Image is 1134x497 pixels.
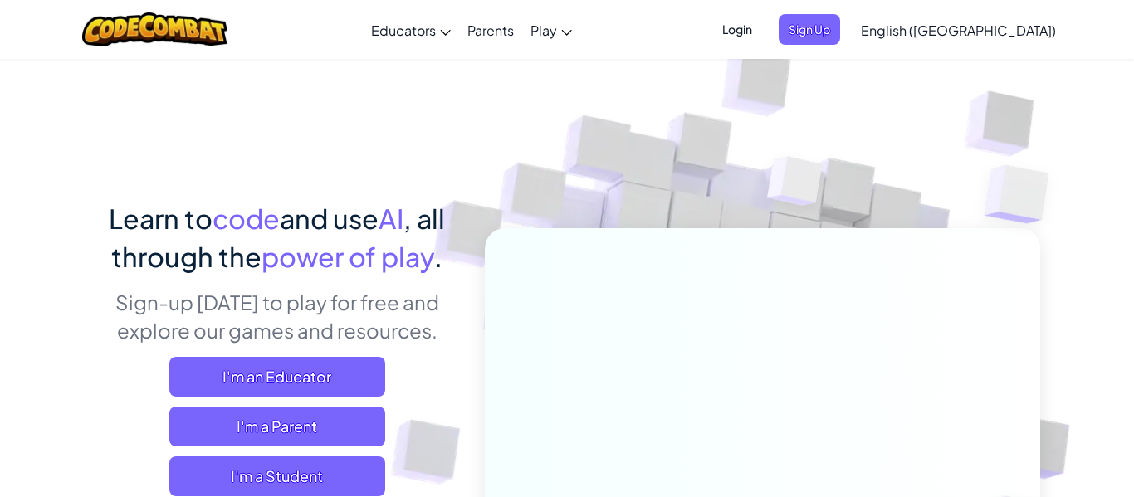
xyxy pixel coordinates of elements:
span: . [434,240,442,273]
span: power of play [262,240,434,273]
p: Sign-up [DATE] to play for free and explore our games and resources. [94,288,460,344]
a: English ([GEOGRAPHIC_DATA]) [853,7,1064,52]
span: and use [280,202,379,235]
a: Educators [363,7,459,52]
button: I'm a Student [169,456,385,496]
a: I'm a Parent [169,407,385,446]
img: CodeCombat logo [82,12,227,46]
span: Play [530,22,557,39]
span: Educators [371,22,436,39]
a: Parents [459,7,522,52]
span: AI [379,202,403,235]
img: Overlap cubes [736,124,856,247]
a: I'm an Educator [169,357,385,397]
button: Login [712,14,762,45]
img: Overlap cubes [951,124,1095,265]
span: code [213,202,280,235]
a: Play [522,7,580,52]
button: Sign Up [779,14,840,45]
span: Learn to [109,202,213,235]
span: English ([GEOGRAPHIC_DATA]) [861,22,1056,39]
